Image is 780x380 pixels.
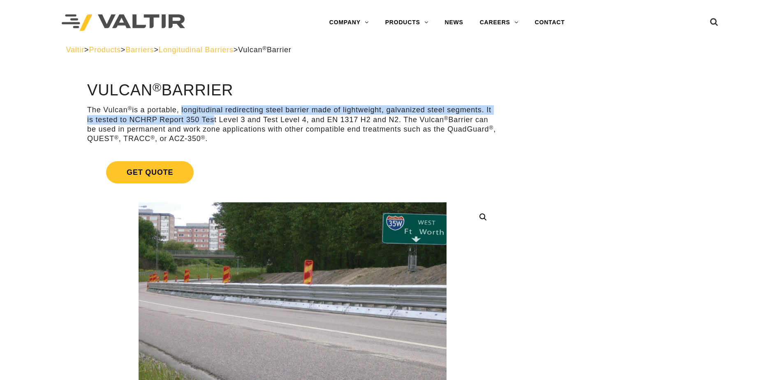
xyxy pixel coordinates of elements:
sup: ® [150,134,155,141]
img: Valtir [62,14,185,31]
sup: ® [489,125,493,131]
h1: Vulcan Barrier [87,82,498,99]
sup: ® [114,134,119,141]
sup: ® [444,115,449,121]
span: Get Quote [106,161,194,183]
a: Valtir [66,46,84,54]
a: COMPANY [321,14,377,31]
sup: ® [262,45,267,51]
a: PRODUCTS [377,14,437,31]
a: Get Quote [87,151,498,193]
div: > > > > [66,45,714,55]
sup: ® [153,81,162,94]
p: The Vulcan is a portable, longitudinal redirecting steel barrier made of lightweight, galvanized ... [87,105,498,144]
a: CAREERS [472,14,527,31]
span: Vulcan Barrier [238,46,292,54]
a: Longitudinal Barriers [159,46,234,54]
sup: ® [201,134,206,141]
sup: ® [127,105,132,111]
a: NEWS [437,14,472,31]
a: Barriers [125,46,154,54]
a: CONTACT [527,14,573,31]
a: Products [89,46,120,54]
